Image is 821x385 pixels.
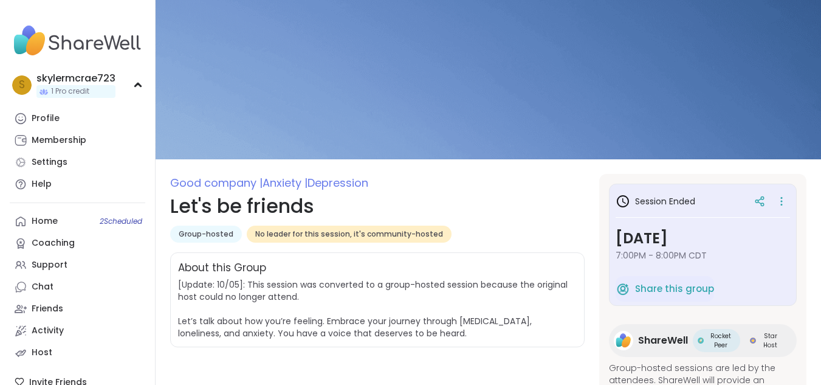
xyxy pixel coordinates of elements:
span: s [19,77,25,93]
img: ShareWell Logomark [616,282,630,296]
a: Support [10,254,145,276]
img: Rocket Peer [698,338,704,344]
span: Group-hosted [179,229,233,239]
span: 1 Pro credit [51,86,89,97]
div: Settings [32,156,67,168]
div: Profile [32,113,60,125]
span: Depression [307,175,368,190]
a: Coaching [10,232,145,254]
a: Profile [10,108,145,130]
span: 7:00PM - 8:00PM CDT [616,249,790,262]
button: Share this group [616,276,714,302]
div: Help [32,178,52,190]
a: Membership [10,130,145,151]
div: Membership [32,134,86,147]
div: Activity [32,325,64,337]
div: Home [32,215,58,227]
div: Host [32,347,52,359]
div: skylermcrae723 [36,72,115,85]
div: Friends [32,303,63,315]
h1: Let's be friends [170,192,585,221]
a: Host [10,342,145,364]
span: Good company | [170,175,263,190]
span: Share this group [635,282,714,296]
a: Friends [10,298,145,320]
span: Anxiety | [263,175,307,190]
span: No leader for this session, it's community-hosted [255,229,443,239]
img: ShareWell [614,331,633,350]
div: Chat [32,281,53,293]
a: Home2Scheduled [10,210,145,232]
a: Activity [10,320,145,342]
h2: About this Group [178,260,266,276]
h3: [DATE] [616,227,790,249]
a: ShareWellShareWellRocket PeerRocket PeerStar HostStar Host [609,324,797,357]
a: Chat [10,276,145,298]
h3: Session Ended [616,194,695,209]
span: 2 Scheduled [100,217,142,226]
img: Star Host [750,338,756,344]
span: Star Host [758,331,782,350]
span: [Update: 10/05]: This session was converted to a group-hosted session because the original host c... [178,279,568,339]
a: Help [10,173,145,195]
span: Rocket Peer [706,331,735,350]
img: ShareWell Nav Logo [10,19,145,62]
div: Support [32,259,67,271]
a: Settings [10,151,145,173]
div: Coaching [32,237,75,249]
span: ShareWell [638,333,688,348]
